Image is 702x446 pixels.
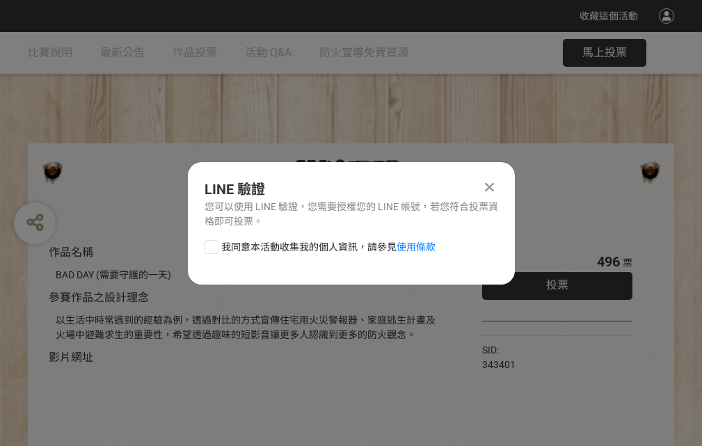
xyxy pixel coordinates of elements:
a: 使用條款 [397,241,436,253]
span: 活動 Q&A [245,46,292,59]
a: 活動 Q&A [245,32,292,74]
span: 票 [623,257,632,269]
span: 參賽作品之設計理念 [49,291,149,304]
div: LINE 驗證 [205,179,498,200]
span: 比賽說明 [28,46,72,59]
span: 作品名稱 [49,246,93,259]
span: 投票 [546,278,568,292]
a: 防火宣導免費資源 [319,32,408,74]
div: 您可以使用 LINE 驗證，您需要授權您的 LINE 帳號，若您符合投票資格即可投票。 [205,200,498,229]
span: 496 [597,253,620,270]
iframe: Facebook Share [519,343,589,357]
span: 防火宣導免費資源 [319,46,408,59]
span: 馬上投票 [582,46,627,59]
span: 我同意本活動收集我的個人資訊，請參見 [221,240,436,255]
span: SID: 343401 [482,344,516,370]
span: 作品投票 [173,46,217,59]
span: 收藏這個活動 [580,10,638,22]
div: 以生活中時常遇到的經驗為例，透過對比的方式宣傳住宅用火災警報器、家庭逃生計畫及火場中避難求生的重要性，希望透過趣味的短影音讓更多人認識到更多的防火觀念。 [56,313,440,342]
button: 馬上投票 [563,39,646,67]
span: 影片網址 [49,351,93,364]
div: BAD DAY (需要守護的一天) [56,268,440,282]
span: 最新公告 [100,46,145,59]
a: 比賽說明 [28,32,72,74]
a: 最新公告 [100,32,145,74]
a: 作品投票 [173,32,217,74]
